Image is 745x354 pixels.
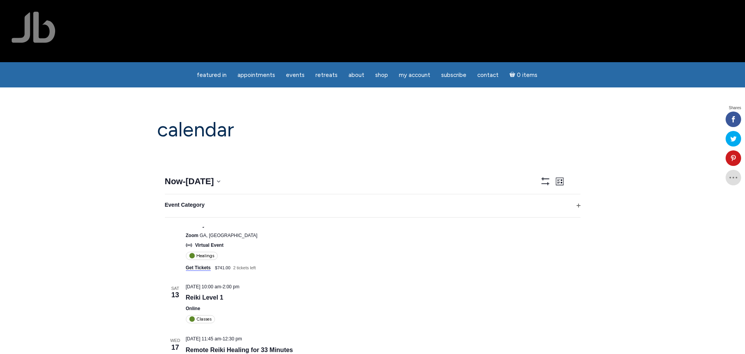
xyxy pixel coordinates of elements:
span: 13 [165,290,186,300]
a: Shop [371,68,393,83]
span: Retreats [315,71,338,78]
span: 0 items [517,72,537,78]
span: 17 [165,342,186,353]
a: Appointments [233,68,280,83]
span: Events [286,71,305,78]
span: Zoom [186,233,199,238]
time: - [186,284,240,289]
a: featured in [192,68,231,83]
a: Remote Reiki Healing for 33 Minutes [186,347,293,354]
button: Event Category [165,194,580,217]
span: Appointments [237,71,275,78]
a: Get Tickets [186,265,211,271]
span: 2 tickets left [233,265,256,270]
span: Contact [477,71,499,78]
div: Healings [186,252,218,260]
span: Shop [375,71,388,78]
span: My Account [399,71,430,78]
span: featured in [197,71,227,78]
time: - [186,336,242,342]
a: My Account [394,68,435,83]
span: [DATE] [185,176,214,186]
a: Subscribe [437,68,471,83]
span: $741.00 [215,265,230,270]
a: About [344,68,369,83]
span: GA, [GEOGRAPHIC_DATA] [200,233,258,238]
span: About [348,71,364,78]
span: Sat [165,285,186,292]
span: Shares [729,106,741,110]
button: Now - [DATE] [165,175,221,188]
a: Cart0 items [505,67,542,83]
span: Subscribe [441,71,466,78]
span: [DATE] 11:45 am [186,336,221,342]
a: Reiki Level 1 [186,294,223,301]
span: Now [165,176,183,186]
span: Wed [165,337,186,344]
span: 2:00 pm [223,284,239,289]
span: Virtual Event [195,242,223,249]
img: Jamie Butler. The Everyday Medium [12,12,55,43]
h1: Calendar [157,119,588,141]
span: Online [186,306,200,311]
span: 12:30 pm [223,336,242,342]
div: Classes [186,315,215,323]
a: Contact [473,68,503,83]
a: Events [281,68,309,83]
span: Event Category [165,202,205,208]
span: - [183,175,185,188]
span: [DATE] 10:00 am [186,284,221,289]
i: Cart [509,71,517,78]
a: Retreats [311,68,342,83]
